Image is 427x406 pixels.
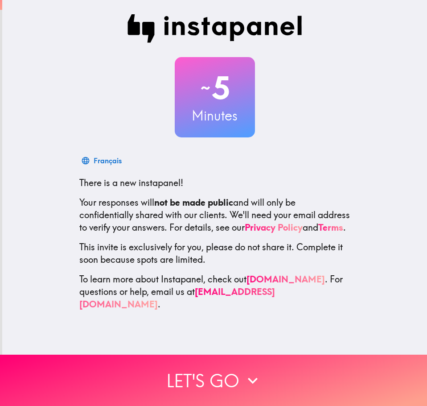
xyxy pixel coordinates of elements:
[79,273,350,311] p: To learn more about Instapanel, check out . For questions or help, email us at .
[199,75,212,101] span: ~
[127,14,302,43] img: Instapanel
[94,154,122,167] div: Français
[245,222,303,233] a: Privacy Policy
[175,106,255,125] h3: Minutes
[318,222,343,233] a: Terms
[79,152,125,170] button: Français
[79,241,350,266] p: This invite is exclusively for you, please do not share it. Complete it soon because spots are li...
[246,273,325,285] a: [DOMAIN_NAME]
[175,70,255,106] h2: 5
[79,196,350,234] p: Your responses will and will only be confidentially shared with our clients. We'll need your emai...
[79,286,275,310] a: [EMAIL_ADDRESS][DOMAIN_NAME]
[154,197,233,208] b: not be made public
[79,177,183,188] span: There is a new instapanel!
